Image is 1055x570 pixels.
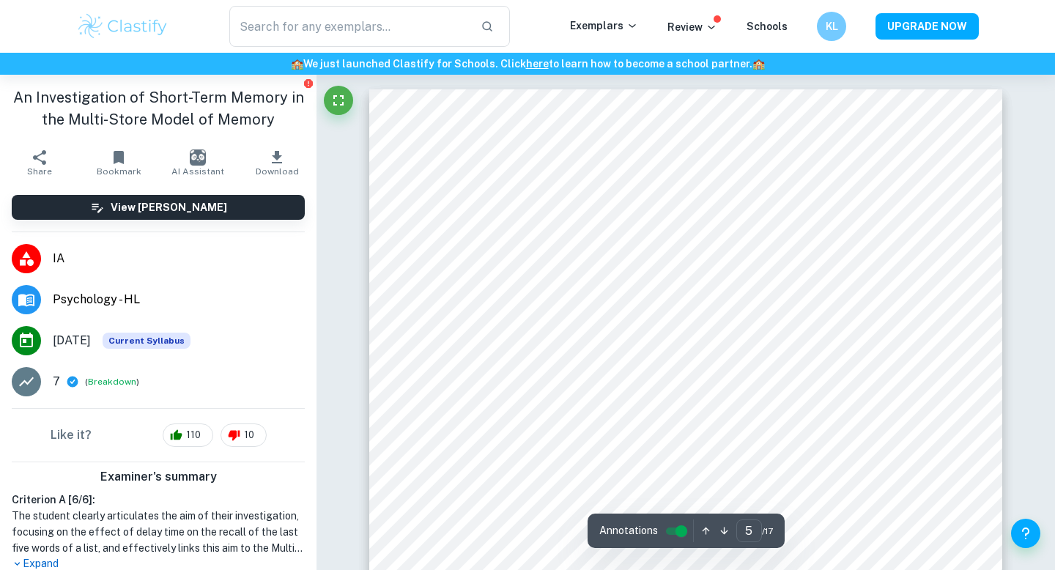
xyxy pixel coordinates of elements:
[79,142,158,183] button: Bookmark
[53,250,305,267] span: IA
[53,332,91,349] span: [DATE]
[237,142,316,183] button: Download
[190,149,206,166] img: AI Assistant
[158,142,237,183] button: AI Assistant
[12,86,305,130] h1: An Investigation of Short-Term Memory in the Multi-Store Model of Memory
[85,375,139,389] span: ( )
[229,6,469,47] input: Search for any exemplars...
[171,166,224,177] span: AI Assistant
[817,12,846,41] button: KL
[3,56,1052,72] h6: We just launched Clastify for Schools. Click to learn how to become a school partner.
[12,492,305,508] h6: Criterion A [ 6 / 6 ]:
[88,375,136,388] button: Breakdown
[221,423,267,447] div: 10
[103,333,190,349] span: Current Syllabus
[53,291,305,308] span: Psychology - HL
[103,333,190,349] div: This exemplar is based on the current syllabus. Feel free to refer to it for inspiration/ideas wh...
[6,468,311,486] h6: Examiner's summary
[762,525,773,538] span: / 17
[236,428,262,443] span: 10
[599,523,658,538] span: Annotations
[27,166,52,177] span: Share
[256,166,299,177] span: Download
[53,373,60,391] p: 7
[876,13,979,40] button: UPGRADE NOW
[823,18,840,34] h6: KL
[51,426,92,444] h6: Like it?
[303,78,314,89] button: Report issue
[667,19,717,35] p: Review
[178,428,209,443] span: 110
[12,195,305,220] button: View [PERSON_NAME]
[111,199,227,215] h6: View [PERSON_NAME]
[1011,519,1040,548] button: Help and Feedback
[163,423,213,447] div: 110
[97,166,141,177] span: Bookmark
[76,12,169,41] img: Clastify logo
[324,86,353,115] button: Fullscreen
[526,58,549,70] a: here
[12,508,305,556] h1: The student clearly articulates the aim of their investigation, focusing on the effect of delay t...
[747,21,788,32] a: Schools
[570,18,638,34] p: Exemplars
[752,58,765,70] span: 🏫
[291,58,303,70] span: 🏫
